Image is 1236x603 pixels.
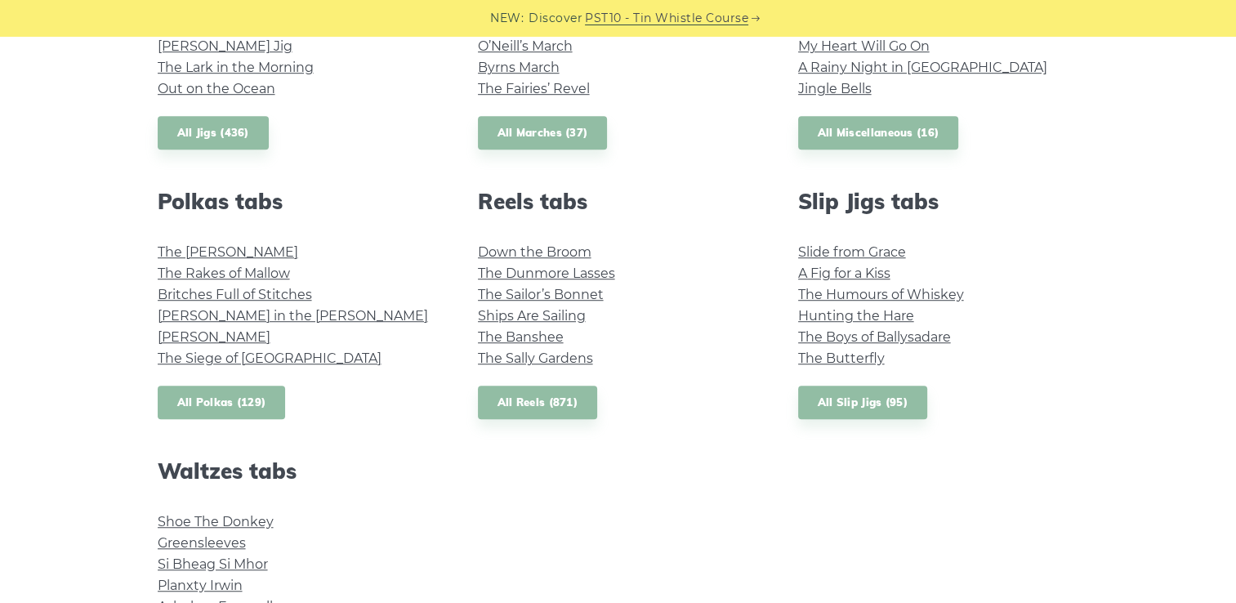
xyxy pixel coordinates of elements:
a: All Marches (37) [478,116,608,150]
a: The Banshee [478,329,564,345]
a: A Fig for a Kiss [798,266,890,281]
a: O’Neill’s March [478,38,573,54]
span: Discover [529,9,582,28]
h2: Waltzes tabs [158,458,439,484]
a: The Butterfly [798,351,885,366]
a: Slide from Grace [798,244,906,260]
a: All Reels (871) [478,386,598,419]
span: NEW: [490,9,524,28]
a: Jingle Bells [798,81,872,96]
a: Byrns March [478,60,560,75]
a: The Sailor’s Bonnet [478,287,604,302]
a: My Heart Will Go On [798,38,930,54]
a: Hunting the Hare [798,308,914,324]
a: The Boys of Ballysadare [798,329,951,345]
a: All Polkas (129) [158,386,286,419]
a: All Slip Jigs (95) [798,386,927,419]
a: Si­ Bheag Si­ Mhor [158,556,268,572]
a: The Rakes of Mallow [158,266,290,281]
a: The Lark in the Morning [158,60,314,75]
a: The Fairies’ Revel [478,81,590,96]
a: The Humours of Whiskey [798,287,964,302]
a: Shoe The Donkey [158,514,274,529]
a: PST10 - Tin Whistle Course [585,9,748,28]
a: The Dunmore Lasses [478,266,615,281]
a: Out on the Ocean [158,81,275,96]
a: Ships Are Sailing [478,308,586,324]
a: The [PERSON_NAME] [158,244,298,260]
a: Down the Broom [478,244,591,260]
a: Greensleeves [158,535,246,551]
a: [PERSON_NAME] Jig [158,38,292,54]
h2: Reels tabs [478,189,759,214]
a: A Rainy Night in [GEOGRAPHIC_DATA] [798,60,1047,75]
a: Britches Full of Stitches [158,287,312,302]
a: [PERSON_NAME] [158,329,270,345]
a: [PERSON_NAME] in the [PERSON_NAME] [158,308,428,324]
a: All Miscellaneous (16) [798,116,959,150]
h2: Slip Jigs tabs [798,189,1079,214]
a: Planxty Irwin [158,578,243,593]
a: All Jigs (436) [158,116,269,150]
h2: Polkas tabs [158,189,439,214]
a: The Sally Gardens [478,351,593,366]
a: The Siege of [GEOGRAPHIC_DATA] [158,351,382,366]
